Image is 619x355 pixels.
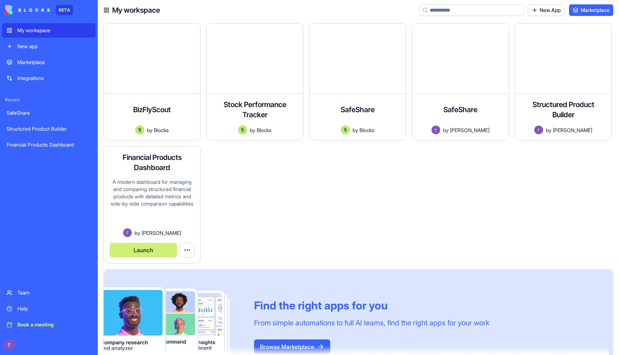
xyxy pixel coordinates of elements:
[353,126,358,134] span: by
[112,5,160,15] h4: My workspace
[254,299,489,312] div: Find the right apps for you
[135,229,140,237] span: by
[238,126,247,134] img: Avatar
[104,146,201,263] a: Financial Products DashboardA modern dashboard for managing and comparing structured financial pr...
[443,126,449,134] span: by
[133,105,171,115] h4: BizFlyScout
[254,343,330,350] a: Browse Marketplace
[2,317,96,332] a: Book a meeting
[359,126,374,134] span: Blocks
[17,305,91,312] div: Help
[254,339,330,354] button: Browse Marketplace
[17,43,91,50] div: New app
[2,71,96,85] a: Integrations
[431,126,440,134] img: Avatar
[2,286,96,300] a: Team
[341,105,375,115] h4: SafeShare
[515,23,612,140] a: Structured Product BuilderAvatarby[PERSON_NAME]
[7,125,91,132] div: Structured Product Builder
[254,318,489,328] div: From simple automations to full AI teams, find the right apps for your work
[534,126,543,134] img: Avatar
[154,126,169,134] span: Blocks
[2,106,96,120] a: SafeShare
[17,27,91,34] div: My workspace
[553,126,592,134] span: [PERSON_NAME]
[17,289,91,296] div: Team
[2,55,96,69] a: Marketplace
[142,229,181,237] span: [PERSON_NAME]
[2,97,96,103] span: Recent
[56,5,73,15] div: BETA
[2,122,96,136] a: Structured Product Builder
[2,138,96,152] a: Financial Products Dashboard
[17,321,91,328] div: Book a meeting
[257,126,271,134] span: Blocks
[443,105,477,115] h4: SafeShare
[7,109,91,117] div: SafeShare
[17,75,91,82] div: Integrations
[110,152,194,173] h4: Financial Products Dashboard
[123,228,132,237] img: Avatar
[412,23,509,140] a: SafeShareAvatarby[PERSON_NAME]
[521,100,606,120] h4: Structured Product Builder
[341,126,350,134] img: Avatar
[546,126,551,134] span: by
[4,339,15,351] img: ACg8ocK9p4COroYERF96wq_Nqbucimpd5rvzMLLyBNHYTn_bI3RzLw=s96-c
[110,178,194,228] div: A modern dashboard for managing and comparing structured financial products with detailed metrics...
[17,59,91,66] div: Marketplace
[206,23,303,140] a: Stock Performance TrackerAvatarbyBlocks
[212,100,297,120] h4: Stock Performance Tracker
[110,243,177,257] button: Launch
[104,23,201,140] a: BizFlyScoutAvatarbyBlocks
[5,5,73,15] a: BETA
[528,4,565,16] a: New App
[2,39,96,54] a: New app
[250,126,255,134] span: by
[2,301,96,316] a: Help
[135,126,144,134] img: Avatar
[5,5,50,15] img: logo
[309,23,406,140] a: SafeShareAvatarbyBlocks
[569,4,613,16] a: Marketplace
[7,141,91,148] div: Financial Products Dashboard
[2,23,96,38] a: My workspace
[450,126,489,134] span: [PERSON_NAME]
[147,126,152,134] span: by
